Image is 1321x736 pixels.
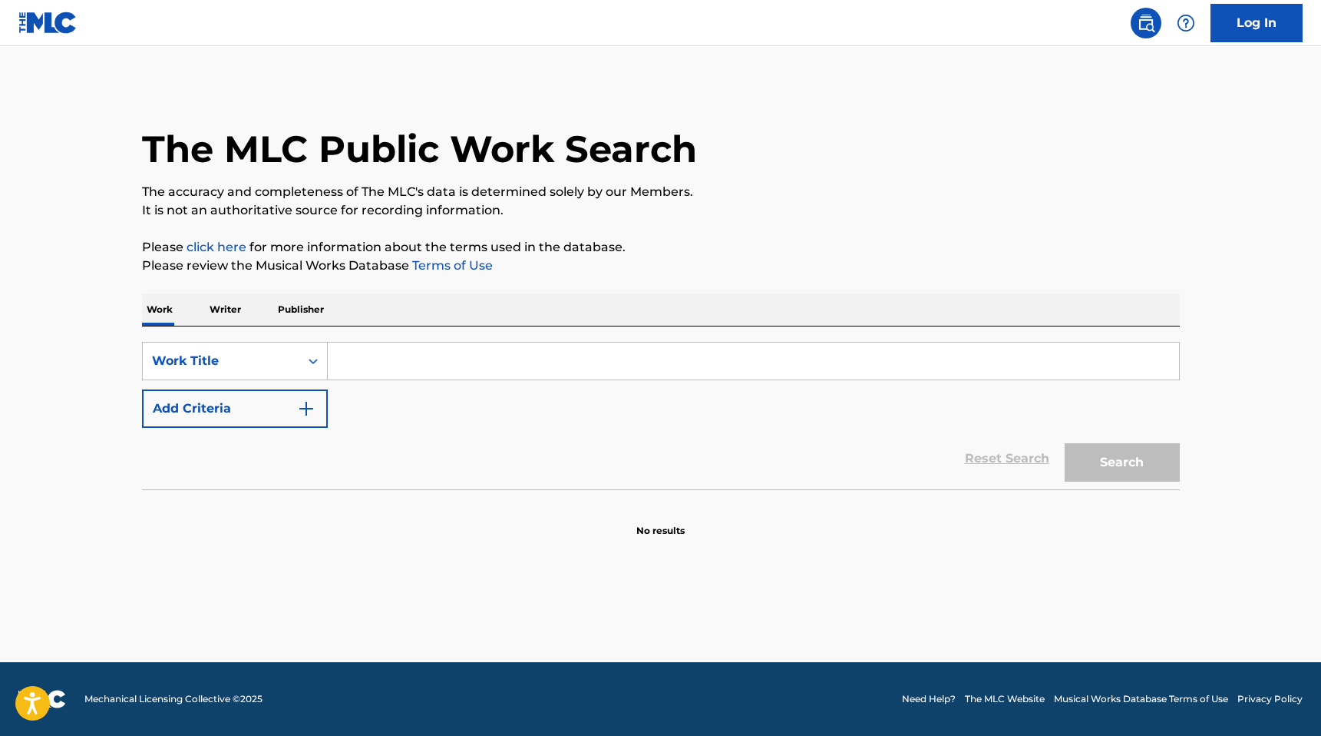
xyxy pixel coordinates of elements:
img: help [1177,14,1195,32]
p: It is not an authoritative source for recording information. [142,201,1180,220]
div: Help [1171,8,1201,38]
img: MLC Logo [18,12,78,34]
p: Publisher [273,293,329,326]
p: No results [636,506,685,538]
a: click here [187,240,246,254]
p: The accuracy and completeness of The MLC's data is determined solely by our Members. [142,183,1180,201]
p: Writer [205,293,246,326]
a: The MLC Website [965,692,1045,706]
a: Need Help? [902,692,956,706]
p: Please review the Musical Works Database [142,257,1180,275]
h1: The MLC Public Work Search [142,126,697,172]
p: Work [142,293,177,326]
a: Public Search [1131,8,1161,38]
a: Musical Works Database Terms of Use [1054,692,1228,706]
img: search [1137,14,1155,32]
button: Add Criteria [142,390,328,428]
a: Terms of Use [409,258,493,273]
p: Please for more information about the terms used in the database. [142,238,1180,257]
div: Work Title [152,352,290,370]
a: Log In [1210,4,1303,42]
iframe: Chat Widget [1244,662,1321,736]
a: Privacy Policy [1237,692,1303,706]
form: Search Form [142,342,1180,489]
span: Mechanical Licensing Collective © 2025 [84,692,263,706]
img: logo [18,690,66,708]
img: 9d2ae6d4665cec9f34b9.svg [297,399,315,418]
